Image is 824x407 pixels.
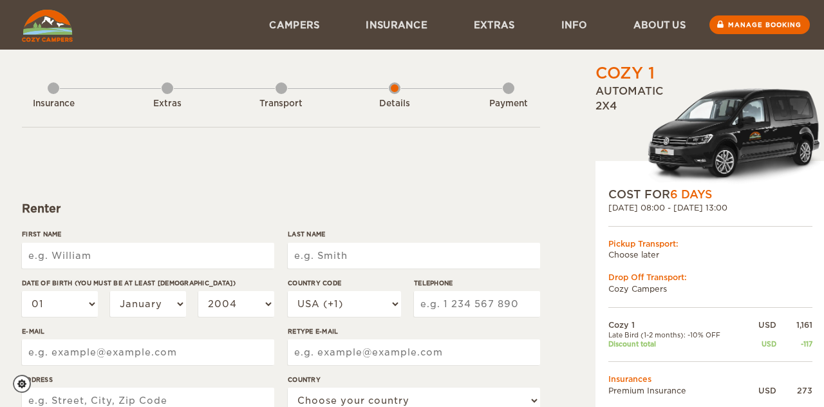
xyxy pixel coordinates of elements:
label: First Name [22,229,274,239]
label: Address [22,375,274,384]
td: Insurances [608,374,812,384]
input: e.g. 1 234 567 890 [414,291,540,317]
div: [DATE] 08:00 - [DATE] 13:00 [608,202,812,213]
a: Cookie settings [13,375,39,393]
div: Insurance [18,98,89,110]
div: Drop Off Transport: [608,272,812,283]
td: Cozy Campers [608,283,812,294]
div: Payment [473,98,544,110]
td: Premium Insurance [608,385,746,396]
div: Details [359,98,430,110]
td: Discount total [608,339,746,348]
div: USD [746,385,776,396]
input: e.g. example@example.com [288,339,540,365]
div: Transport [246,98,317,110]
input: e.g. example@example.com [22,339,274,365]
div: USD [746,339,776,348]
label: Telephone [414,278,540,288]
div: 1,161 [776,319,812,330]
div: 273 [776,385,812,396]
input: e.g. William [22,243,274,269]
div: Renter [22,201,540,216]
label: E-mail [22,327,274,336]
div: Extras [132,98,203,110]
div: COST FOR [608,187,812,202]
div: -117 [776,339,812,348]
td: Late Bird (1-2 months): -10% OFF [608,330,746,339]
label: Retype E-mail [288,327,540,336]
div: Pickup Transport: [608,238,812,249]
img: Cozy Campers [22,10,73,42]
span: 6 Days [670,188,712,201]
label: Country [288,375,540,384]
div: USD [746,319,776,330]
label: Country Code [288,278,401,288]
label: Last Name [288,229,540,239]
div: Cozy 1 [595,62,655,84]
td: Cozy 1 [608,319,746,330]
td: Choose later [608,249,812,260]
input: e.g. Smith [288,243,540,269]
label: Date of birth (You must be at least [DEMOGRAPHIC_DATA]) [22,278,274,288]
a: Manage booking [709,15,810,34]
